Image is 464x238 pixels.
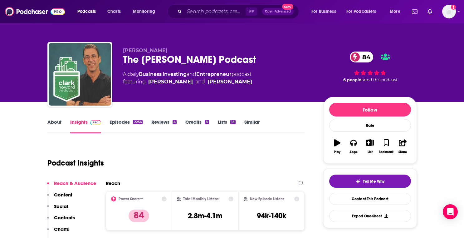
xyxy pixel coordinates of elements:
[442,5,456,18] img: User Profile
[230,120,236,124] div: 18
[363,179,384,184] span: Tell Me Why
[123,71,252,86] div: A daily podcast
[350,52,374,62] a: 84
[123,78,252,86] span: featuring
[346,7,376,16] span: For Podcasters
[5,6,65,17] img: Podchaser - Follow, Share and Rate Podcasts
[244,119,260,133] a: Similar
[110,119,142,133] a: Episodes2256
[173,4,305,19] div: Search podcasts, credits, & more...
[385,7,408,17] button: open menu
[398,150,407,154] div: Share
[54,215,75,221] p: Contacts
[184,7,246,17] input: Search podcasts, credits, & more...
[329,103,411,117] button: Follow
[139,71,162,77] a: Business
[425,6,435,17] a: Show notifications dropdown
[54,203,68,209] p: Social
[334,150,340,154] div: Play
[133,120,142,124] div: 2256
[151,119,177,133] a: Reviews4
[329,210,411,222] button: Export One-Sheet
[379,150,393,154] div: Bookmark
[107,7,121,16] span: Charts
[119,197,143,201] h2: Power Score™
[73,7,104,17] button: open menu
[90,120,101,125] img: Podchaser Pro
[362,135,378,158] button: List
[343,77,361,82] span: 6 people
[103,7,125,17] a: Charts
[262,8,294,15] button: Open AdvancedNew
[47,215,75,226] button: Contacts
[129,210,149,222] p: 84
[246,7,257,16] span: ⌘ K
[185,119,209,133] a: Credits8
[451,5,456,10] svg: Add a profile image
[49,43,111,106] img: The Clark Howard Podcast
[349,150,358,154] div: Apps
[311,7,336,16] span: For Business
[265,10,291,13] span: Open Advanced
[218,119,236,133] a: Lists18
[47,203,68,215] button: Social
[54,180,96,186] p: Reach & Audience
[282,4,293,10] span: New
[162,71,163,77] span: ,
[47,180,96,192] button: Reach & Audience
[307,7,344,17] button: open menu
[195,78,205,86] span: and
[356,52,374,62] span: 84
[345,135,362,158] button: Apps
[443,204,458,219] div: Open Intercom Messenger
[47,192,72,203] button: Content
[106,180,120,186] h2: Reach
[329,119,411,132] div: Rate
[329,175,411,188] button: tell me why sparkleTell Me Why
[205,120,209,124] div: 8
[390,7,400,16] span: More
[208,78,252,86] div: [PERSON_NAME]
[329,193,411,205] a: Contact This Podcast
[257,211,286,221] h3: 94k-140k
[47,226,69,238] button: Charts
[378,135,394,158] button: Bookmark
[188,211,222,221] h3: 2.8m-4.1m
[163,71,187,77] a: Investing
[187,71,196,77] span: and
[442,5,456,18] button: Show profile menu
[54,192,72,198] p: Content
[394,135,411,158] button: Share
[123,47,168,53] span: [PERSON_NAME]
[329,135,345,158] button: Play
[368,150,373,154] div: List
[183,197,218,201] h2: Total Monthly Listens
[148,78,193,86] a: Clark Howard
[47,158,104,168] h1: Podcast Insights
[129,7,163,17] button: open menu
[409,6,420,17] a: Show notifications dropdown
[323,47,417,86] div: 84 6 peoplerated this podcast
[133,7,155,16] span: Monitoring
[342,7,385,17] button: open menu
[173,120,177,124] div: 4
[355,179,360,184] img: tell me why sparkle
[54,226,69,232] p: Charts
[442,5,456,18] span: Logged in as awallresonate
[47,119,61,133] a: About
[77,7,96,16] span: Podcasts
[70,119,101,133] a: InsightsPodchaser Pro
[250,197,284,201] h2: New Episode Listens
[196,71,232,77] a: Entrepreneur
[361,77,398,82] span: rated this podcast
